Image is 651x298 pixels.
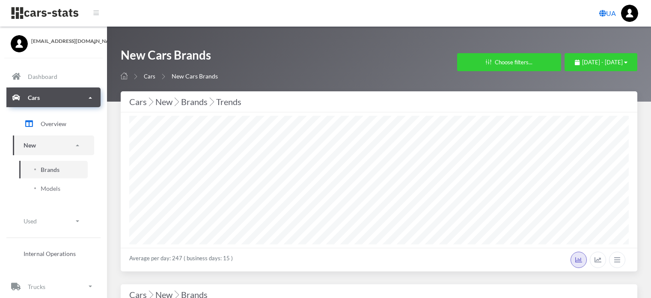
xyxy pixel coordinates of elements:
p: Used [24,216,37,226]
button: Choose filters... [457,53,561,71]
span: Internal Operations [24,249,76,258]
img: ... [621,5,638,22]
span: Models [41,184,60,193]
img: navbar brand [11,6,79,20]
p: Cars [28,92,40,103]
a: New [13,136,94,155]
a: Brands [19,161,88,178]
div: Cars New Brands Trends [129,95,629,108]
a: Models [19,180,88,197]
h1: New Cars Brands [121,47,218,67]
span: Brands [41,165,59,174]
p: New [24,140,36,151]
p: Dashboard [28,71,57,82]
a: Dashboard [6,67,101,87]
span: [DATE] - [DATE] [582,59,623,66]
div: Average per day: 247 ( business days: 15 ) [121,248,637,271]
a: Overview [13,113,94,135]
span: New Cars Brands [172,72,218,80]
a: Cars [6,88,101,108]
a: UA [596,5,619,22]
a: [EMAIL_ADDRESS][DOMAIN_NAME] [11,35,96,45]
a: Internal Operations [13,245,94,262]
p: Trucks [28,281,45,292]
a: Cars [144,73,155,80]
span: [EMAIL_ADDRESS][DOMAIN_NAME] [31,37,96,45]
a: Used [13,211,94,231]
button: [DATE] - [DATE] [565,53,637,71]
span: Overview [41,119,66,128]
a: Trucks [6,277,101,296]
